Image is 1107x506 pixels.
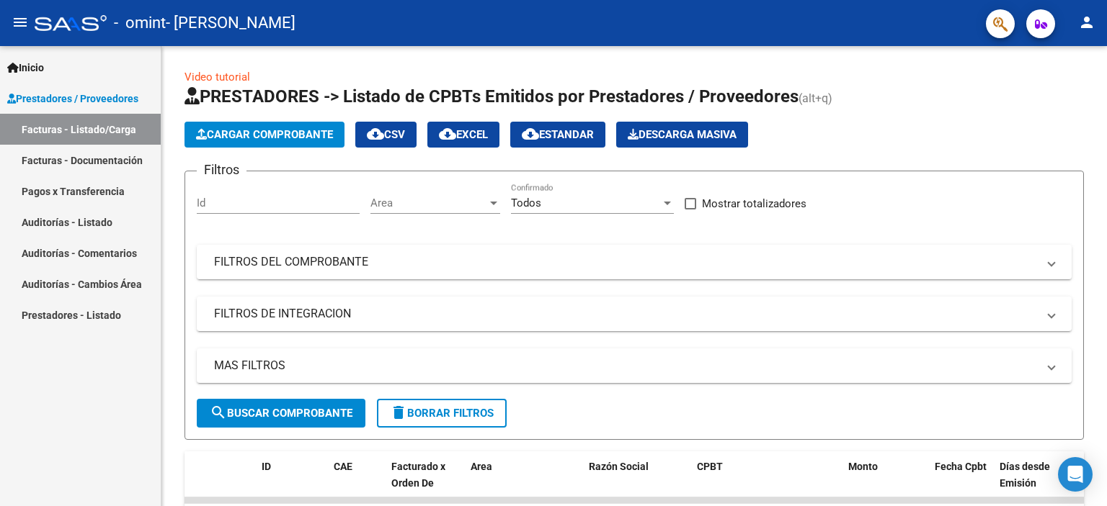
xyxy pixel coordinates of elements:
span: - omint [114,7,166,39]
span: Facturado x Orden De [391,461,445,489]
a: Video tutorial [184,71,250,83]
mat-expansion-panel-header: FILTROS DE INTEGRACION [197,297,1072,331]
div: Open Intercom Messenger [1058,457,1093,492]
span: Inicio [7,60,44,76]
span: Mostrar totalizadores [702,195,806,212]
h3: Filtros [197,160,246,180]
mat-icon: cloud_download [367,125,384,143]
span: CSV [367,128,405,141]
span: ID [262,461,271,472]
mat-icon: delete [390,404,407,421]
button: Descarga Masiva [616,122,748,148]
button: Borrar Filtros [377,399,507,428]
button: Cargar Comprobante [184,122,344,148]
mat-icon: search [210,404,227,421]
span: Area [471,461,492,472]
span: PRESTADORES -> Listado de CPBTs Emitidos por Prestadores / Proveedores [184,86,799,107]
mat-icon: cloud_download [439,125,456,143]
mat-expansion-panel-header: MAS FILTROS [197,348,1072,383]
span: (alt+q) [799,91,832,105]
button: CSV [355,122,417,148]
button: Estandar [510,122,605,148]
span: Cargar Comprobante [196,128,333,141]
span: Días desde Emisión [1000,461,1050,489]
span: Prestadores / Proveedores [7,91,138,107]
span: Descarga Masiva [628,128,737,141]
mat-panel-title: FILTROS DE INTEGRACION [214,306,1037,322]
mat-panel-title: MAS FILTROS [214,358,1037,374]
span: Monto [848,461,878,472]
span: Area [370,196,487,209]
span: EXCEL [439,128,488,141]
app-download-masive: Descarga masiva de comprobantes (adjuntos) [616,122,748,148]
span: Razón Social [589,461,649,472]
span: - [PERSON_NAME] [166,7,295,39]
button: EXCEL [427,122,499,148]
button: Buscar Comprobante [197,399,365,428]
span: CPBT [697,461,723,472]
span: Buscar Comprobante [210,407,352,420]
mat-icon: person [1078,14,1095,31]
mat-expansion-panel-header: FILTROS DEL COMPROBANTE [197,245,1072,279]
span: Borrar Filtros [390,407,494,420]
mat-panel-title: FILTROS DEL COMPROBANTE [214,254,1037,270]
mat-icon: cloud_download [522,125,539,143]
span: Todos [511,196,541,209]
span: CAE [334,461,352,472]
mat-icon: menu [12,14,29,31]
span: Estandar [522,128,594,141]
span: Fecha Cpbt [935,461,987,472]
